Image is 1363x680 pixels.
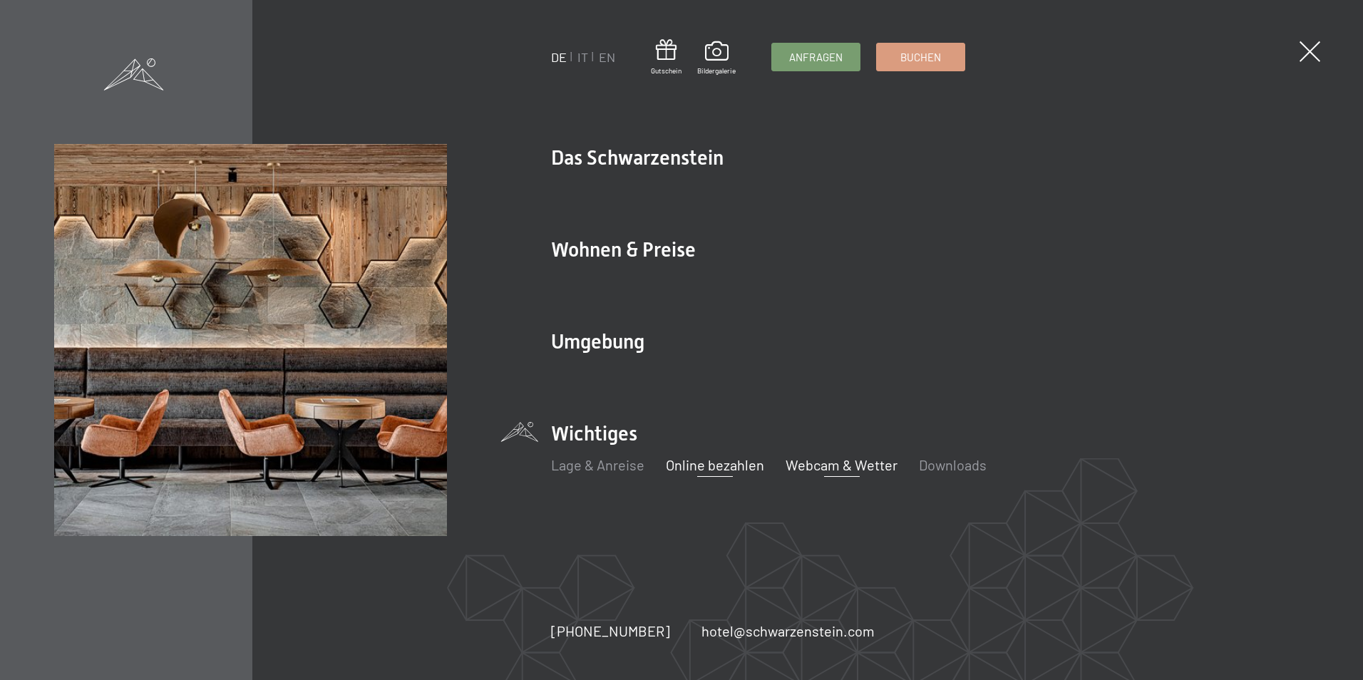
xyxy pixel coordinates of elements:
[789,50,843,65] span: Anfragen
[786,456,897,473] a: Webcam & Wetter
[54,144,447,537] img: Wellnesshotels - Bar - Spieltische - Kinderunterhaltung
[919,456,987,473] a: Downloads
[697,66,736,76] span: Bildergalerie
[651,66,681,76] span: Gutschein
[551,49,567,65] a: DE
[877,43,965,71] a: Buchen
[651,39,681,76] a: Gutschein
[701,621,875,641] a: hotel@schwarzenstein.com
[599,49,615,65] a: EN
[697,41,736,76] a: Bildergalerie
[772,43,860,71] a: Anfragen
[551,622,670,639] span: [PHONE_NUMBER]
[900,50,941,65] span: Buchen
[551,621,670,641] a: [PHONE_NUMBER]
[577,49,588,65] a: IT
[551,456,644,473] a: Lage & Anreise
[666,456,764,473] a: Online bezahlen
